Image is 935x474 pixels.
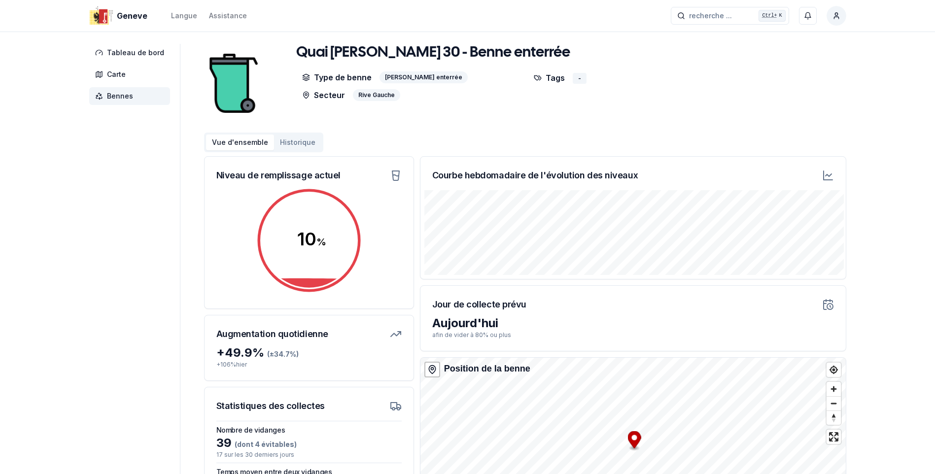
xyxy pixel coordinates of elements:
span: Zoom out [827,397,841,410]
button: Zoom out [827,396,841,410]
span: Bennes [107,91,133,101]
div: Position de la benne [444,362,530,375]
a: Geneve [89,10,151,22]
div: [PERSON_NAME] enterrée [380,71,468,83]
h3: Niveau de remplissage actuel [216,169,341,182]
button: Enter fullscreen [827,430,841,444]
button: Zoom in [827,382,841,396]
img: bin Image [204,44,263,123]
div: - [573,73,587,84]
p: afin de vider à 80% ou plus [432,331,834,339]
span: (± 34.7 %) [267,350,299,358]
h3: Augmentation quotidienne [216,327,328,341]
h1: Quai [PERSON_NAME] 30 - Benne enterrée [296,44,570,62]
a: Bennes [89,87,174,105]
h3: Nombre de vidanges [216,425,402,435]
a: Carte [89,66,174,83]
span: recherche ... [689,11,732,21]
p: + 106 % hier [216,361,402,369]
button: Historique [274,135,321,150]
div: 39 [216,435,402,451]
img: Geneve Logo [89,4,113,28]
div: Aujourd'hui [432,315,834,331]
span: Geneve [117,10,147,22]
span: Tableau de bord [107,48,164,58]
div: Rive Gauche [353,89,400,101]
button: recherche ...Ctrl+K [671,7,789,25]
h3: Courbe hebdomadaire de l'évolution des niveaux [432,169,638,182]
p: Secteur [302,89,345,101]
button: Langue [171,10,197,22]
div: Langue [171,11,197,21]
p: Tags [534,71,565,84]
div: + 49.9 % [216,345,402,361]
button: Vue d'ensemble [206,135,274,150]
a: Tableau de bord [89,44,174,62]
button: Reset bearing to north [827,410,841,425]
div: Map marker [627,431,641,451]
button: Find my location [827,363,841,377]
h3: Statistiques des collectes [216,399,325,413]
p: 17 sur les 30 derniers jours [216,451,402,459]
span: Carte [107,69,126,79]
a: Assistance [209,10,247,22]
p: Type de benne [302,71,372,83]
h3: Jour de collecte prévu [432,298,526,311]
span: (dont 4 évitables) [232,440,297,448]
